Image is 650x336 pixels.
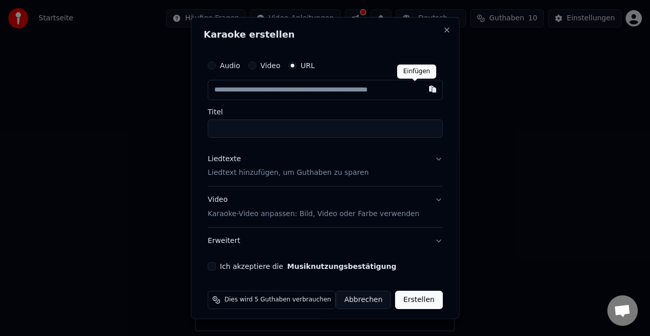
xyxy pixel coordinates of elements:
[301,62,315,69] label: URL
[220,62,240,69] label: Audio
[397,65,436,79] div: Einfügen
[208,187,443,227] button: VideoKaraoke-Video anpassen: Bild, Video oder Farbe verwenden
[208,154,241,164] div: Liedtexte
[260,62,280,69] label: Video
[208,145,443,186] button: LiedtexteLiedtext hinzufügen, um Guthaben zu sparen
[204,29,447,39] h2: Karaoke erstellen
[208,195,419,219] div: Video
[208,209,419,219] p: Karaoke-Video anpassen: Bild, Video oder Farbe verwenden
[287,263,396,270] button: Ich akzeptiere die
[208,108,443,115] label: Titel
[220,263,396,270] label: Ich akzeptiere die
[224,296,331,304] span: Dies wird 5 Guthaben verbrauchen
[208,228,443,254] button: Erweitert
[208,168,369,178] p: Liedtext hinzufügen, um Guthaben zu sparen
[336,291,391,309] button: Abbrechen
[395,291,442,309] button: Erstellen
